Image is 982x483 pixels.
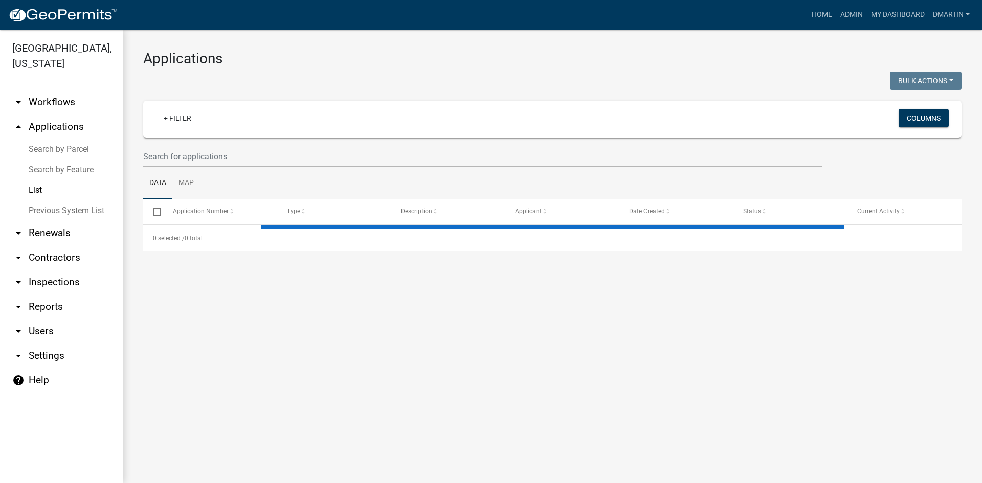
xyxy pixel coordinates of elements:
span: Applicant [515,208,542,215]
i: arrow_drop_down [12,301,25,313]
a: Admin [836,5,867,25]
datatable-header-cell: Description [391,199,505,224]
i: arrow_drop_down [12,96,25,108]
button: Columns [899,109,949,127]
datatable-header-cell: Current Activity [847,199,962,224]
datatable-header-cell: Type [277,199,391,224]
span: Description [401,208,432,215]
span: 0 selected / [153,235,185,242]
i: arrow_drop_down [12,325,25,337]
i: arrow_drop_down [12,251,25,264]
i: help [12,374,25,386]
i: arrow_drop_up [12,121,25,133]
a: Home [808,5,836,25]
a: dmartin [929,5,974,25]
button: Bulk Actions [890,72,962,90]
span: Type [287,208,300,215]
span: Current Activity [857,208,900,215]
i: arrow_drop_down [12,276,25,288]
span: Status [743,208,761,215]
datatable-header-cell: Date Created [619,199,733,224]
div: 0 total [143,225,962,251]
a: Data [143,167,172,200]
span: Application Number [173,208,229,215]
a: Map [172,167,200,200]
span: Date Created [629,208,665,215]
i: arrow_drop_down [12,227,25,239]
datatable-header-cell: Select [143,199,163,224]
a: + Filter [155,109,199,127]
h3: Applications [143,50,962,67]
input: Search for applications [143,146,822,167]
datatable-header-cell: Application Number [163,199,277,224]
i: arrow_drop_down [12,350,25,362]
datatable-header-cell: Applicant [505,199,619,224]
datatable-header-cell: Status [733,199,847,224]
a: My Dashboard [867,5,929,25]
